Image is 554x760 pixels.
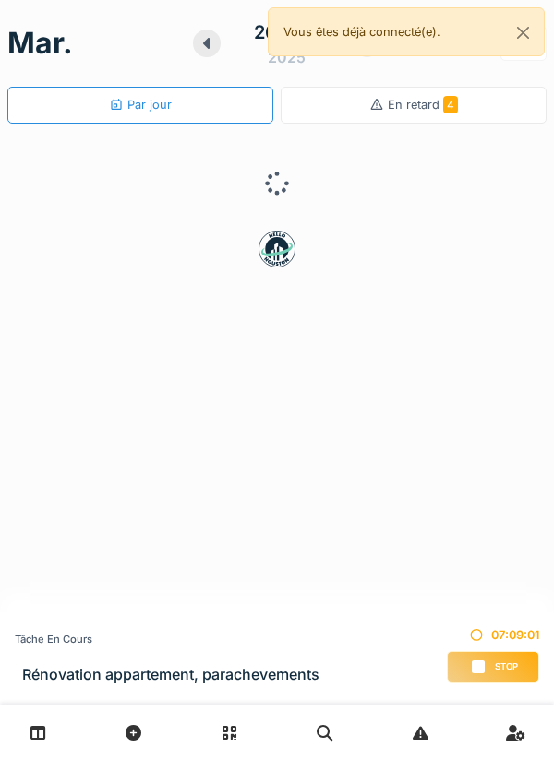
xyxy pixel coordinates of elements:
[388,98,458,112] span: En retard
[502,8,544,57] button: Close
[259,231,295,267] img: badge-BVDL4wpA.svg
[495,660,518,673] span: Stop
[15,632,319,647] div: Tâche en cours
[443,96,458,113] span: 4
[447,626,539,644] div: 07:09:01
[22,666,319,683] h3: Rénovation appartement, parachevements
[254,18,320,46] div: 26 août
[268,46,306,68] div: 2025
[268,7,545,56] div: Vous êtes déjà connecté(e).
[109,96,172,113] div: Par jour
[7,26,73,61] h1: mar.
